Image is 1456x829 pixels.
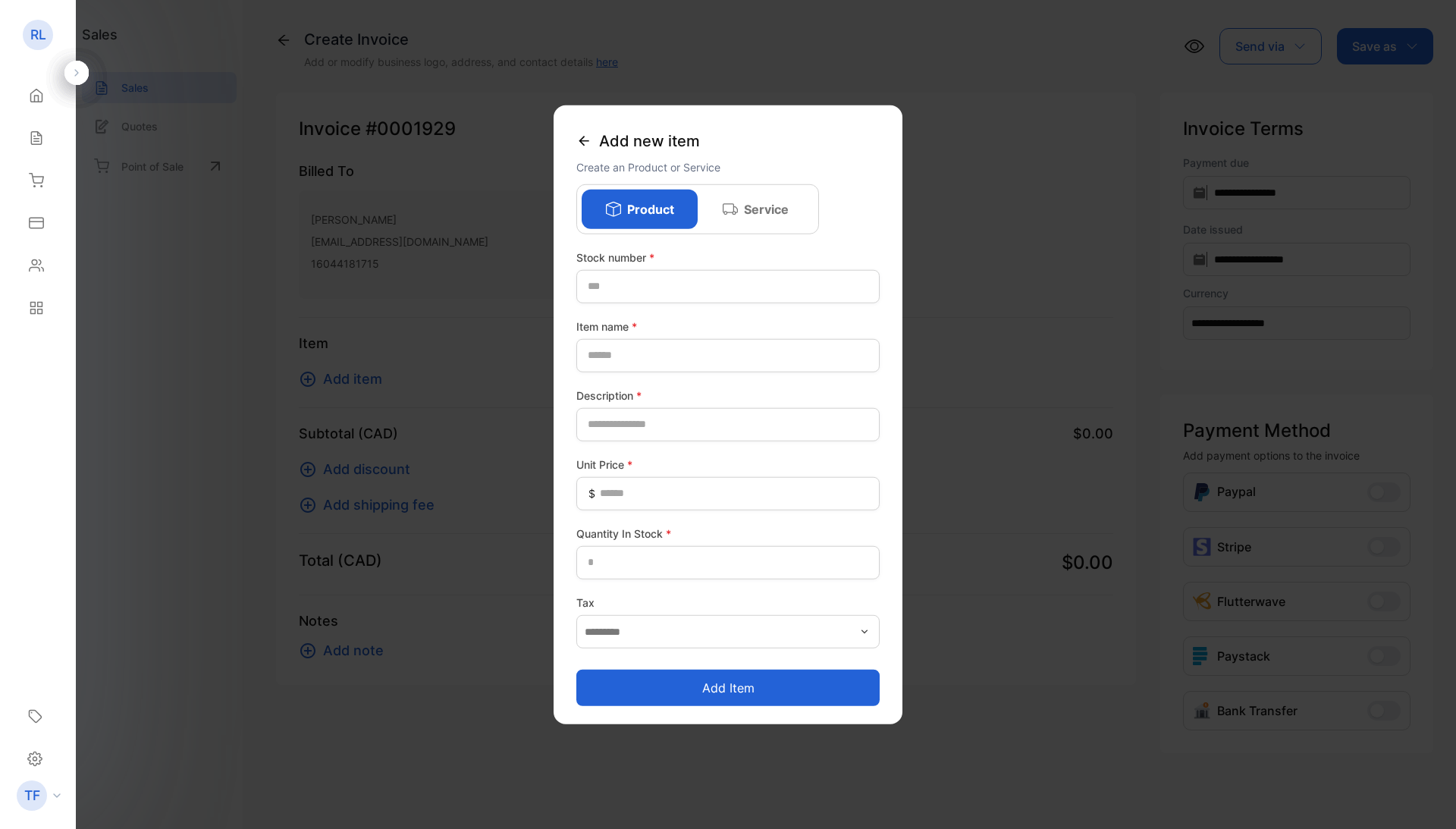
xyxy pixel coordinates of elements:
span: Create an Product or Service [576,160,720,173]
label: Item name [576,318,880,334]
button: Add item [576,670,880,706]
p: RL [30,25,46,45]
p: TF [24,786,40,805]
span: $ [588,485,595,501]
button: Open LiveChat chat widget [12,6,58,52]
label: Unit Price [576,456,880,472]
p: Service [744,199,789,218]
span: Add new item [599,129,700,152]
label: Tax [576,594,880,610]
label: Stock number [576,249,880,265]
p: Product [627,199,674,218]
label: Quantity In Stock [576,525,880,541]
label: Description [576,387,880,403]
